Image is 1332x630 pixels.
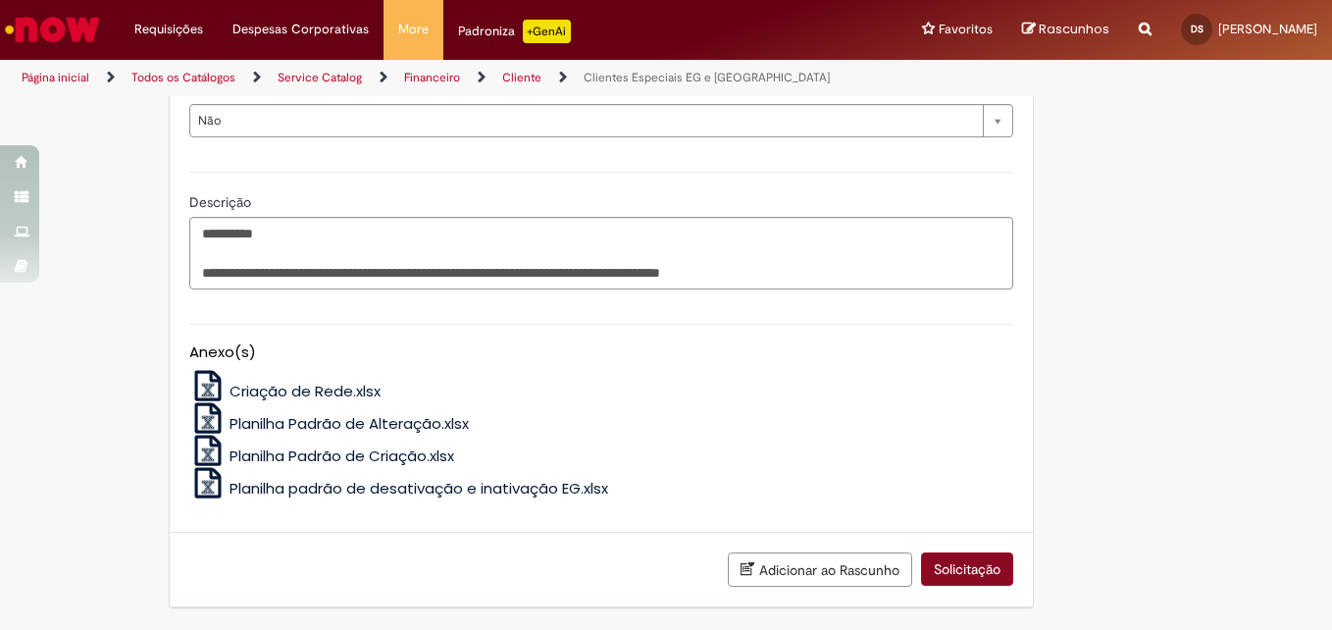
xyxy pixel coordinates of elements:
[189,478,609,499] a: Planilha padrão de desativação e inativação EG.xlsx
[1022,21,1109,39] a: Rascunhos
[1039,20,1109,38] span: Rascunhos
[1191,23,1204,35] span: DS
[131,70,235,85] a: Todos os Catálogos
[230,413,469,434] span: Planilha Padrão de Alteração.xlsx
[189,193,255,211] span: Descrição
[1218,21,1317,37] span: [PERSON_NAME]
[230,478,608,499] span: Planilha padrão de desativação e inativação EG.xlsx
[404,70,460,85] a: Financeiro
[728,552,912,587] button: Adicionar ao Rascunho
[232,20,369,39] span: Despesas Corporativas
[458,20,571,43] div: Padroniza
[134,20,203,39] span: Requisições
[398,20,429,39] span: More
[2,10,103,49] img: ServiceNow
[189,344,1013,361] h5: Anexo(s)
[189,446,455,466] a: Planilha Padrão de Criação.xlsx
[939,20,993,39] span: Favoritos
[502,70,541,85] a: Cliente
[22,70,89,85] a: Página inicial
[921,552,1013,586] button: Solicitação
[189,413,470,434] a: Planilha Padrão de Alteração.xlsx
[523,20,571,43] p: +GenAi
[15,60,873,96] ul: Trilhas de página
[584,70,830,85] a: Clientes Especiais EG e [GEOGRAPHIC_DATA]
[189,381,382,401] a: Criação de Rede.xlsx
[198,105,973,136] span: Não
[278,70,362,85] a: Service Catalog
[230,381,381,401] span: Criação de Rede.xlsx
[189,217,1013,289] textarea: Descrição
[230,446,454,466] span: Planilha Padrão de Criação.xlsx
